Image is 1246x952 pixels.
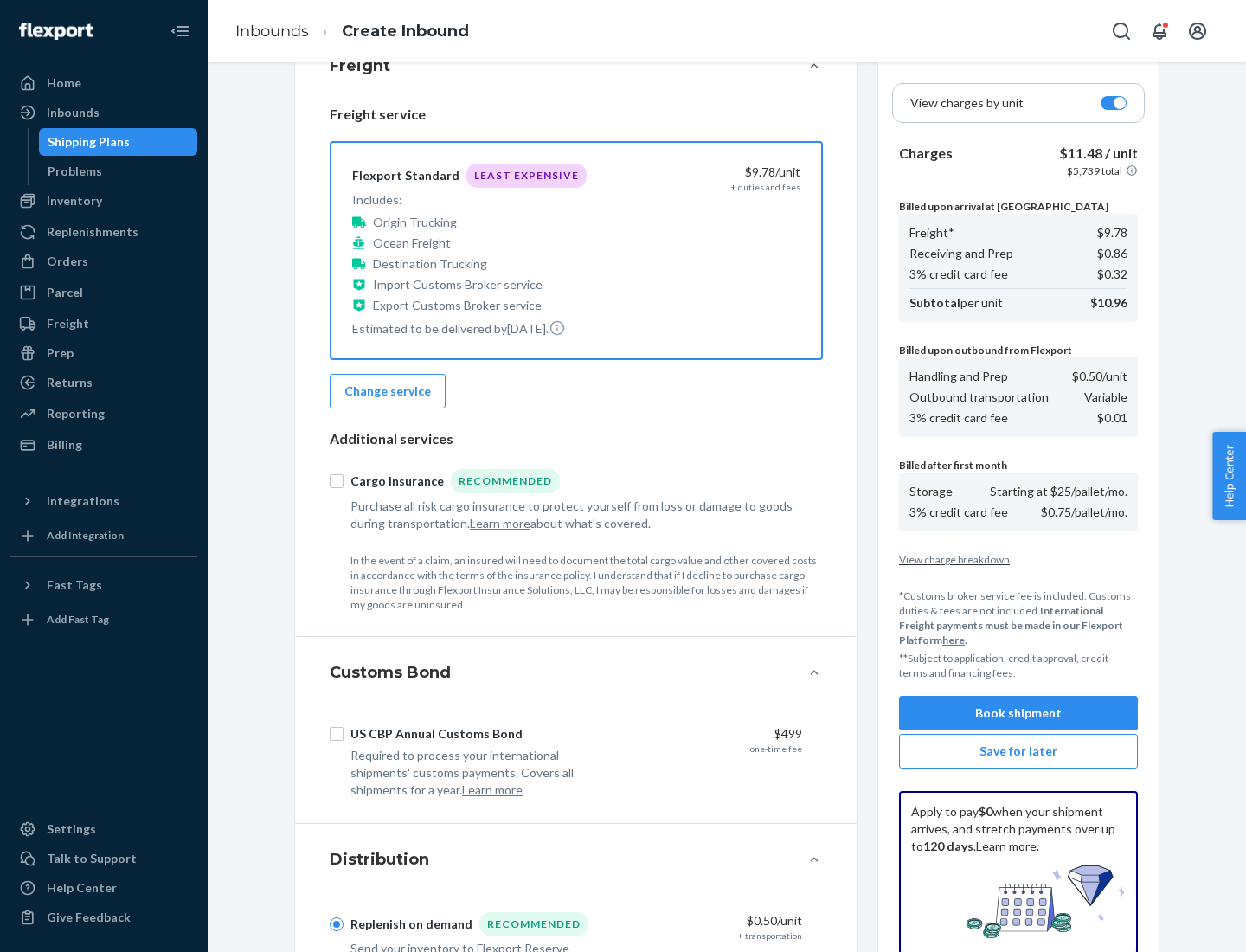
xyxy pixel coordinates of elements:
[47,436,82,453] div: Billing
[976,839,1037,853] a: Learn more
[48,133,130,151] div: Shipping Plans
[19,23,93,40] img: Flexport logo
[899,651,1138,680] p: **Subject to application, credit approval, credit terms and financing fees.
[350,498,802,532] div: Purchase all risk cargo insurance to protect yourself from loss or damage to goods during transpo...
[1212,432,1246,520] button: Help Center
[909,294,1003,312] p: per unit
[899,604,1123,646] b: International Freight payments must be made in our Flexport Platform .
[10,248,197,275] a: Orders
[750,743,802,755] div: one-time fee
[479,912,588,936] div: Recommended
[910,94,1024,112] p: View charges by unit
[1041,504,1127,521] p: $0.75/pallet/mo.
[899,589,1138,648] p: *Customs broker service fee is included. Customs duties & fees are not included.
[350,473,444,490] div: Cargo Insurance
[352,191,587,209] p: Includes:
[47,253,88,270] div: Orders
[909,483,953,500] p: Storage
[899,696,1138,730] button: Book shipment
[1059,144,1138,164] p: $11.48 / unit
[352,319,587,338] p: Estimated to be delivered by [DATE] .
[330,374,446,408] button: Change service
[10,279,197,306] a: Parcel
[330,474,344,488] input: Cargo InsuranceRecommended
[373,235,451,252] p: Ocean Freight
[10,99,197,126] a: Inbounds
[10,522,197,550] a: Add Integration
[731,181,800,193] div: + duties and fees
[222,6,483,57] ol: breadcrumbs
[899,343,1138,357] p: Billed upon outbound from Flexport
[47,223,138,241] div: Replenishments
[990,483,1127,500] p: Starting at $25/pallet/mo.
[923,839,973,853] b: 120 days
[10,369,197,396] a: Returns
[10,904,197,931] button: Give Feedback
[909,224,954,241] p: Freight*
[350,553,823,613] p: In the event of a claim, an insured will need to document the total cargo value and other covered...
[1180,14,1215,48] button: Open account menu
[47,405,105,422] div: Reporting
[47,879,117,897] div: Help Center
[942,634,965,646] a: here
[10,400,197,428] a: Reporting
[350,916,472,933] div: Replenish on demand
[899,552,1138,567] button: View charge breakdown
[909,389,1049,406] p: Outbound transportation
[330,917,344,931] input: Replenish on demandRecommended
[1084,389,1127,406] p: Variable
[10,431,197,459] a: Billing
[738,929,802,942] div: + transportation
[373,297,542,314] p: Export Customs Broker service
[10,339,197,367] a: Prep
[47,104,100,121] div: Inbounds
[622,725,802,743] div: $499
[1072,368,1127,385] p: $0.50 /unit
[47,344,74,362] div: Prep
[899,199,1138,214] p: Billed upon arrival at [GEOGRAPHIC_DATA]
[1104,14,1139,48] button: Open Search Box
[373,255,487,273] p: Destination Trucking
[330,661,451,684] h4: Customs Bond
[909,245,1013,262] p: Receiving and Prep
[350,747,608,799] div: Required to process your international shipments' customs payments. Covers all shipments for a year.
[10,487,197,515] button: Integrations
[47,820,96,838] div: Settings
[47,315,89,332] div: Freight
[10,845,197,872] a: Talk to Support
[1097,266,1127,283] p: $0.32
[47,74,81,92] div: Home
[48,163,102,180] div: Problems
[622,912,802,929] div: $0.50 /unit
[899,145,953,161] b: Charges
[1067,164,1122,178] p: $5,739 total
[47,576,102,594] div: Fast Tags
[47,909,131,926] div: Give Feedback
[330,55,390,77] h4: Freight
[373,214,457,231] p: Origin Trucking
[163,14,197,48] button: Close Navigation
[39,158,198,185] a: Problems
[47,374,93,391] div: Returns
[10,571,197,599] button: Fast Tags
[330,848,429,871] h4: Distribution
[39,128,198,156] a: Shipping Plans
[350,725,523,743] div: US CBP Annual Customs Bond
[10,218,197,246] a: Replenishments
[373,276,543,293] p: Import Customs Broker service
[909,266,1008,283] p: 3% credit card fee
[1097,409,1127,427] p: $0.01
[462,782,523,799] button: Learn more
[330,727,344,741] input: US CBP Annual Customs Bond
[909,295,960,310] b: Subtotal
[330,105,823,125] p: Freight service
[47,850,137,867] div: Talk to Support
[899,734,1138,769] button: Save for later
[10,187,197,215] a: Inventory
[47,612,109,627] div: Add Fast Tag
[470,515,530,532] button: Learn more
[10,69,197,97] a: Home
[979,804,992,819] b: $0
